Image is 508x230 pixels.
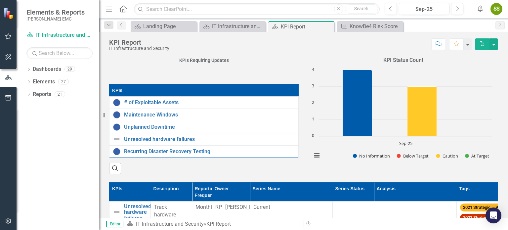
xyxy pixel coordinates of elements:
input: Search Below... [26,47,93,59]
strong: KPIs Requiring Updates [179,58,229,63]
div: [PERSON_NAME] [225,204,265,211]
div: 27 [58,79,69,85]
div: KPI Report [206,221,231,227]
div: Sep-25 [401,5,447,13]
td: Double-Click to Edit Right Click for Context Menu [109,96,299,109]
div: KPI Report [109,39,169,46]
input: Search ClearPoint... [134,3,380,15]
svg: Interactive chart [309,67,495,166]
text: 3 [312,83,314,89]
a: Unresolved hardware failures [124,136,295,142]
a: Landing Page [132,22,195,30]
div: Landing Page [143,22,195,30]
button: Show Caution [436,153,458,159]
a: Reports [33,91,51,98]
div: Chart. Highcharts interactive chart. [309,67,498,166]
a: Elements [33,78,55,86]
div: 21 [55,91,65,97]
a: # of Exploitable Assets [124,100,295,106]
div: IT Infrastructure and Security [212,22,264,30]
div: Open Intercom Messenger [486,207,501,223]
text: 0 [312,132,314,138]
span: Current [253,204,329,211]
text: Sep-25 [399,140,412,146]
img: Not Defined [113,208,121,216]
div: RP [215,204,222,211]
div: KnowBe4 Risk Score [350,22,402,30]
td: Double-Click to Edit Right Click for Context Menu [109,121,299,133]
button: SS [490,3,502,15]
img: No Information [113,99,121,107]
button: Search [345,4,378,14]
button: Show No Information [353,153,390,159]
text: 4 [312,66,315,72]
a: Recurring Disaster Recovery Testing [124,149,295,155]
div: IT Infrastructure and Security [109,46,169,51]
div: 29 [64,67,75,72]
span: Search [354,6,368,11]
text: 1 [312,116,314,122]
span: 2021 Strategic ...PIs [460,204,505,212]
a: KnowBe4 Risk Score [339,22,402,30]
img: No Information [113,148,121,156]
a: Maintenance Windows [124,112,295,118]
span: Editor [106,221,123,227]
a: IT Infrastructure and Security [26,31,93,39]
path: Sep-25, 4. No Information. [343,70,372,136]
button: Sep-25 [399,3,450,15]
div: » [127,220,299,228]
a: Unplanned Downtime [124,124,295,130]
td: Double-Click to Edit Right Click for Context Menu [109,109,299,121]
img: ClearPoint Strategy [3,7,15,19]
g: No Information, bar series 1 of 4 with 1 bar. [343,70,372,136]
a: IT Infrastructure and Security [201,22,264,30]
div: KPI Report [281,23,333,31]
button: Show At Target [465,153,489,159]
td: Double-Click to Edit Right Click for Context Menu [109,133,299,145]
path: Sep-25, 3. Caution. [407,87,437,136]
g: Caution, bar series 3 of 4 with 1 bar. [407,87,437,136]
small: [PERSON_NAME] EMC [26,16,85,22]
img: No Information [113,123,121,131]
img: No Information [113,111,121,119]
text: 2 [312,99,314,105]
a: IT Infrastructure and Security [136,221,204,227]
a: Unresolved hardware failures [124,204,151,221]
text: Caution [443,153,458,159]
td: Double-Click to Edit Right Click for Context Menu [109,145,299,158]
button: Show Below Target [397,153,429,159]
img: Not Defined [113,135,121,143]
span: Elements & Reports [26,8,85,16]
a: Dashboards [33,66,61,73]
div: Monthly [195,204,208,211]
button: View chart menu, Chart [312,151,321,160]
span: 2022 Strategic ...PIs [460,214,505,222]
strong: KPI Status Count [383,57,423,63]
